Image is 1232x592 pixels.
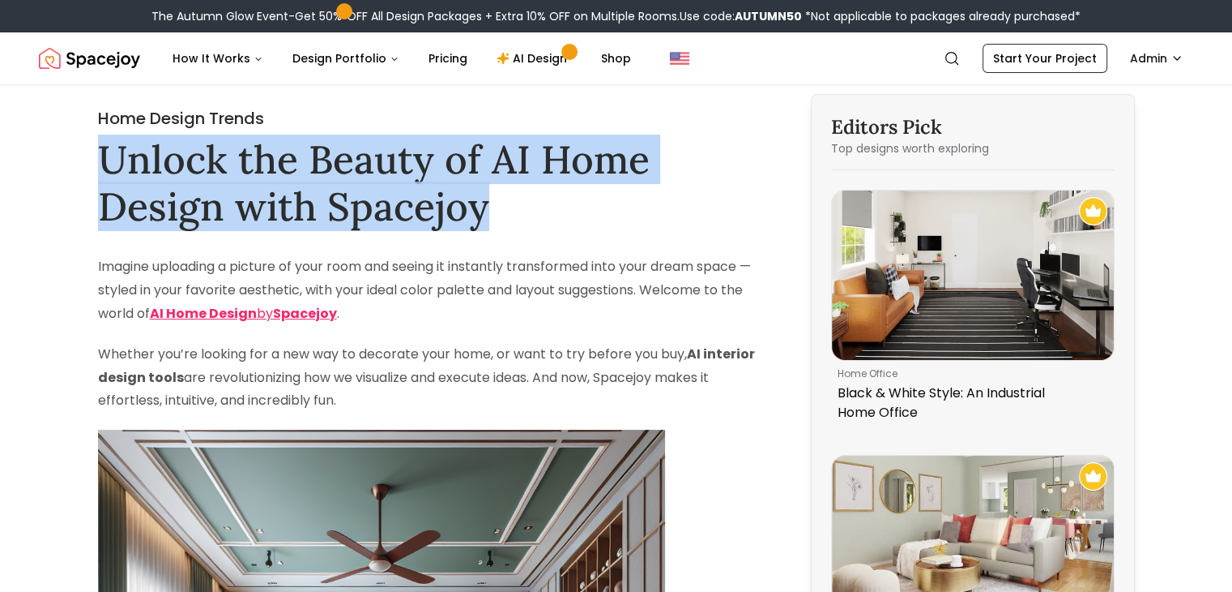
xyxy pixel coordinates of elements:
[680,8,802,24] span: Use code:
[831,114,1115,140] h3: Editors Pick
[1120,44,1193,73] button: Admin
[588,42,644,75] a: Shop
[1079,197,1107,225] img: Recommended Spacejoy Design - Black & White Style: An Industrial Home Office
[983,44,1107,73] a: Start Your Project
[160,42,276,75] button: How It Works
[273,304,337,323] strong: Spacejoy
[1079,462,1107,491] img: Recommended Spacejoy Design - Pretty Pinks Make This Modern Living Room Scream Glamorous
[151,8,1081,24] div: The Autumn Glow Event-Get 50% OFF All Design Packages + Extra 10% OFF on Multiple Rooms.
[832,191,1114,360] img: Black & White Style: An Industrial Home Office
[98,345,755,387] strong: AI interior design tools
[416,42,480,75] a: Pricing
[150,304,257,323] strong: AI Home Design
[670,49,689,68] img: United States
[802,8,1081,24] span: *Not applicable to packages already purchased*
[831,190,1115,429] a: Black & White Style: An Industrial Home OfficeRecommended Spacejoy Design - Black & White Style: ...
[98,343,769,413] p: Whether you’re looking for a new way to decorate your home, or want to try before you buy, are re...
[98,136,769,230] h1: Unlock the Beauty of AI Home Design with Spacejoy
[831,140,1115,157] p: Top designs worth exploring
[484,42,585,75] a: AI Design
[39,42,140,75] a: Spacejoy
[150,304,337,323] a: AI Home DesignbySpacejoy
[39,32,1193,84] nav: Global
[735,8,802,24] b: AUTUMN50
[98,107,769,130] h2: Home Design Trends
[838,384,1102,423] p: Black & White Style: An Industrial Home Office
[160,42,644,75] nav: Main
[838,367,1102,380] p: home office
[279,42,412,75] button: Design Portfolio
[39,42,140,75] img: Spacejoy Logo
[98,255,769,325] p: Imagine uploading a picture of your room and seeing it instantly transformed into your dream spac...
